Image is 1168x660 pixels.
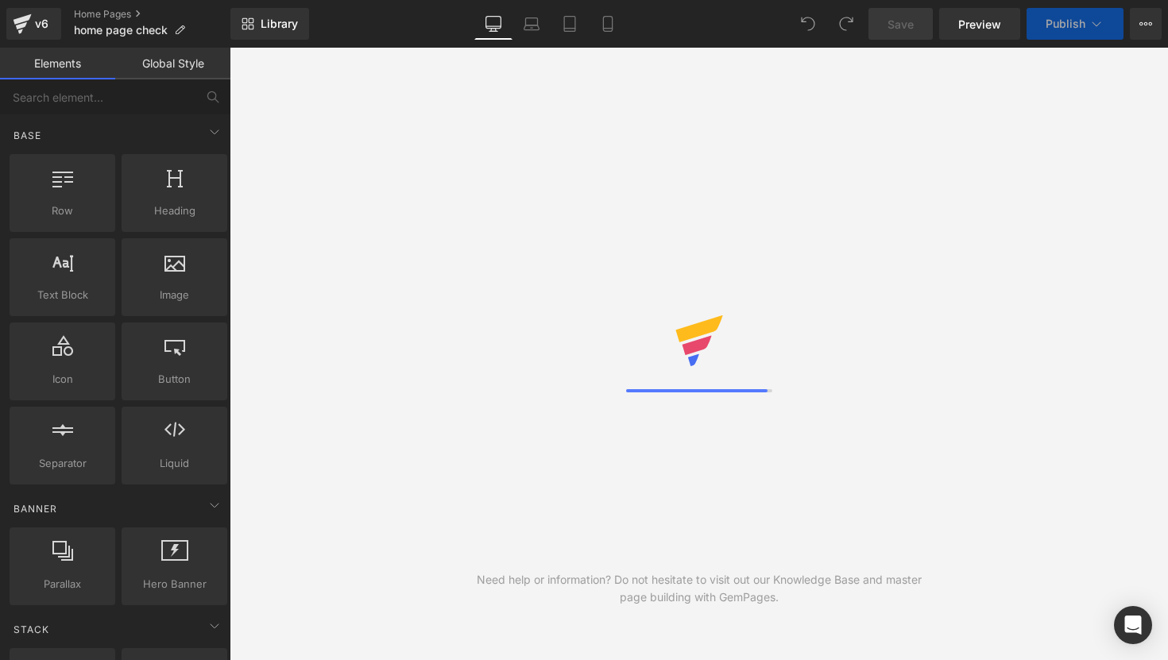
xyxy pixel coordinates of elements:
span: Liquid [126,455,222,472]
a: Desktop [474,8,512,40]
button: More [1130,8,1162,40]
span: Image [126,287,222,303]
span: Banner [12,501,59,516]
span: Publish [1046,17,1085,30]
a: Laptop [512,8,551,40]
a: Mobile [589,8,627,40]
a: Global Style [115,48,230,79]
span: Separator [14,455,110,472]
span: Library [261,17,298,31]
span: Icon [14,371,110,388]
div: Open Intercom Messenger [1114,606,1152,644]
div: Need help or information? Do not hesitate to visit out our Knowledge Base and master page buildin... [464,571,934,606]
span: Button [126,371,222,388]
div: v6 [32,14,52,34]
a: Tablet [551,8,589,40]
a: Home Pages [74,8,230,21]
span: Base [12,128,43,143]
a: Preview [939,8,1020,40]
span: Stack [12,622,51,637]
a: v6 [6,8,61,40]
span: Parallax [14,576,110,592]
a: New Library [230,8,309,40]
span: Heading [126,203,222,219]
span: Text Block [14,287,110,303]
span: Preview [958,16,1001,33]
span: Save [888,16,914,33]
span: home page check [74,24,168,37]
button: Undo [792,8,824,40]
span: Hero Banner [126,576,222,592]
button: Redo [830,8,862,40]
button: Publish [1027,8,1124,40]
span: Row [14,203,110,219]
